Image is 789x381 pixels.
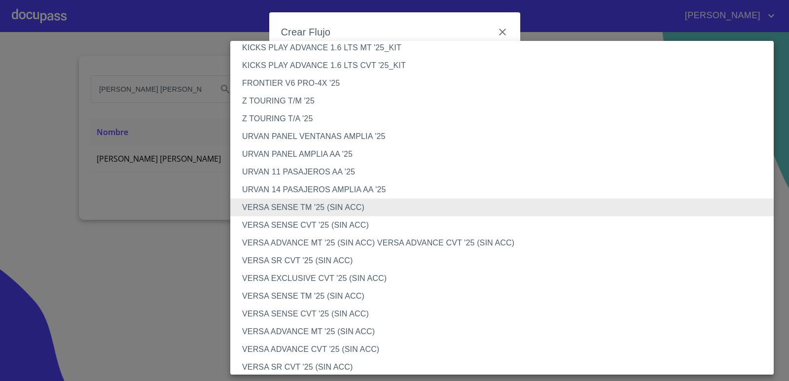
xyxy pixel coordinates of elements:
li: VERSA EXCLUSIVE CVT '25 (SIN ACC) [230,270,781,287]
li: VERSA ADVANCE MT '25 (SIN ACC) VERSA ADVANCE CVT '25 (SIN ACC) [230,234,781,252]
li: VERSA SENSE TM '25 (SIN ACC) [230,199,781,216]
li: VERSA SENSE TM '25 (SIN ACC) [230,287,781,305]
li: VERSA ADVANCE MT '25 (SIN ACC) [230,323,781,341]
li: KICKS PLAY ADVANCE 1.6 LTS MT '25_KIT [230,39,781,57]
li: FRONTIER V6 PRO-4X '25 [230,74,781,92]
li: VERSA SENSE CVT '25 (SIN ACC) [230,305,781,323]
li: URVAN 14 PASAJEROS AMPLIA AA '25 [230,181,781,199]
li: URVAN 11 PASAJEROS AA '25 [230,163,781,181]
li: URVAN PANEL VENTANAS AMPLIA '25 [230,128,781,145]
li: URVAN PANEL AMPLIA AA '25 [230,145,781,163]
li: KICKS PLAY ADVANCE 1.6 LTS CVT '25_KIT [230,57,781,74]
li: VERSA SR CVT '25 (SIN ACC) [230,358,781,376]
li: VERSA SR CVT '25 (SIN ACC) [230,252,781,270]
li: Z TOURING T/A '25 [230,110,781,128]
li: VERSA ADVANCE CVT '25 (SIN ACC) [230,341,781,358]
li: VERSA SENSE CVT '25 (SIN ACC) [230,216,781,234]
li: Z TOURING T/M '25 [230,92,781,110]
